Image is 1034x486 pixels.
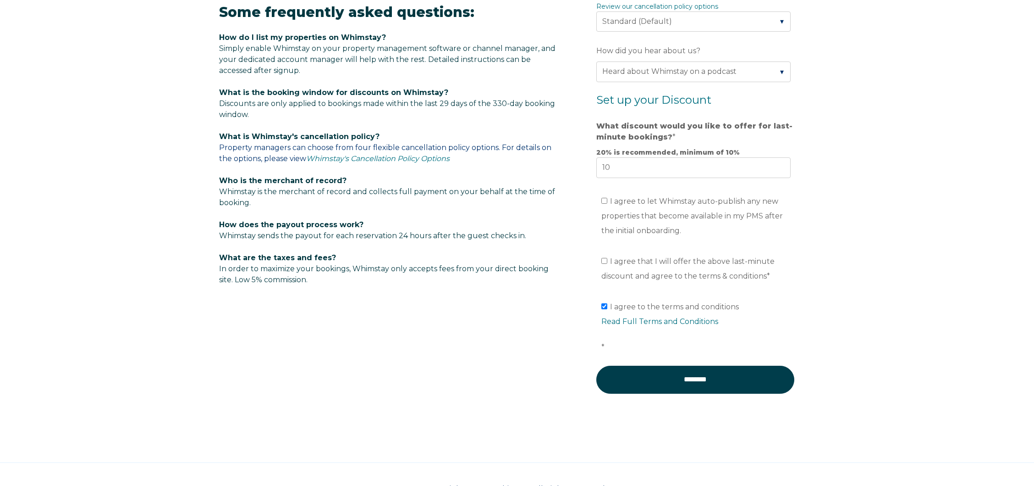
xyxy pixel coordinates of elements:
span: What are the taxes and fees? [219,253,336,262]
input: I agree to let Whimstay auto-publish any new properties that become available in my PMS after the... [601,198,607,204]
span: Who is the merchant of record? [219,176,346,185]
span: I agree to let Whimstay auto-publish any new properties that become available in my PMS after the... [601,197,783,235]
span: Set up your Discount [596,93,711,106]
input: I agree to the terms and conditionsRead Full Terms and Conditions* [601,303,607,309]
span: I agree to the terms and conditions [601,302,796,352]
span: In order to maximize your bookings, Whimstay only accepts fees from your direct booking site. Low... [219,253,549,284]
span: How did you hear about us? [596,44,700,58]
span: Whimstay sends the payout for each reservation 24 hours after the guest checks in. [219,231,526,240]
span: Discounts are only applied to bookings made within the last 29 days of the 330-day booking window. [219,99,555,119]
p: Property managers can choose from four flexible cancellation policy options. For details on the o... [219,131,560,164]
input: I agree that I will offer the above last-minute discount and agree to the terms & conditions* [601,258,607,264]
strong: What discount would you like to offer for last-minute bookings? [596,122,792,141]
strong: 20% is recommended, minimum of 10% [596,148,740,156]
span: How do I list my properties on Whimstay? [219,33,386,42]
a: Whimstay's Cancellation Policy Options [306,154,450,163]
span: What is the booking window for discounts on Whimstay? [219,88,448,97]
span: Simply enable Whimstay on your property management software or channel manager, and your dedicate... [219,44,555,75]
span: How does the payout process work? [219,220,363,229]
a: Read Full Terms and Conditions [601,317,718,326]
span: What is Whimstay's cancellation policy? [219,132,379,141]
span: Some frequently asked questions: [219,4,474,21]
span: Whimstay is the merchant of record and collects full payment on your behalf at the time of booking. [219,187,555,207]
a: Review our cancellation policy options [596,2,718,11]
span: I agree that I will offer the above last-minute discount and agree to the terms & conditions [601,257,775,280]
